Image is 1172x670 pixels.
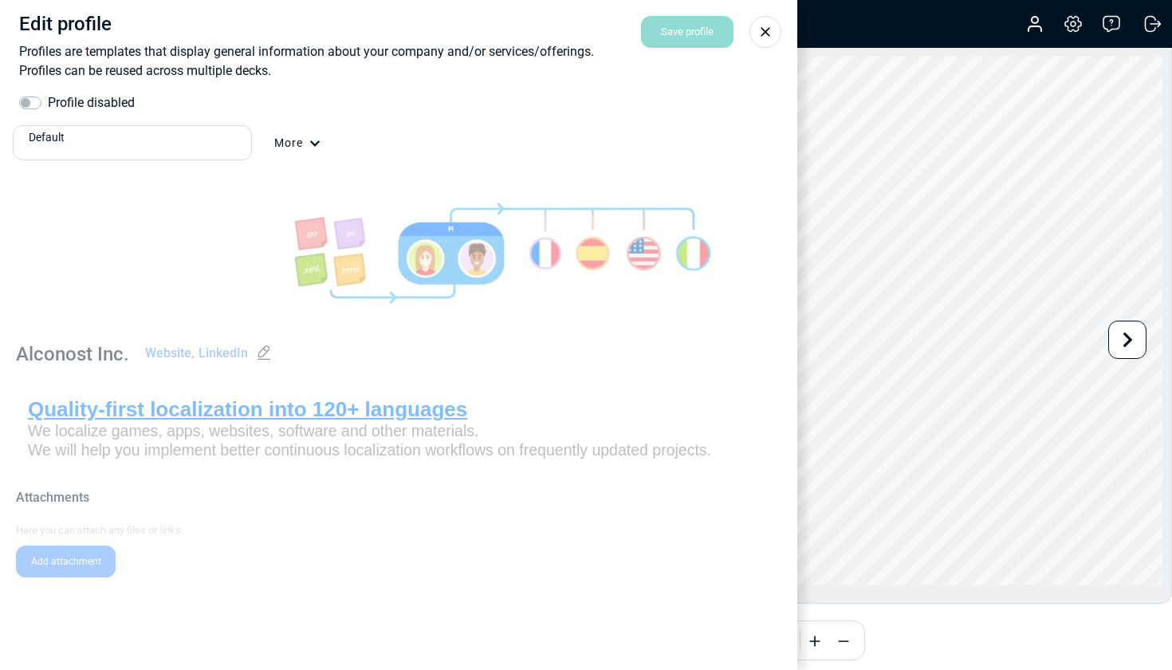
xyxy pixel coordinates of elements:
[48,93,135,112] label: Profile disabled
[19,13,778,36] h4: Edit profile
[19,42,778,81] p: Profiles are templates that display general information about your company and/or services/offeri...
[29,129,65,146] span: Default
[274,135,321,173] div: More
[641,16,733,48] div: Save profile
